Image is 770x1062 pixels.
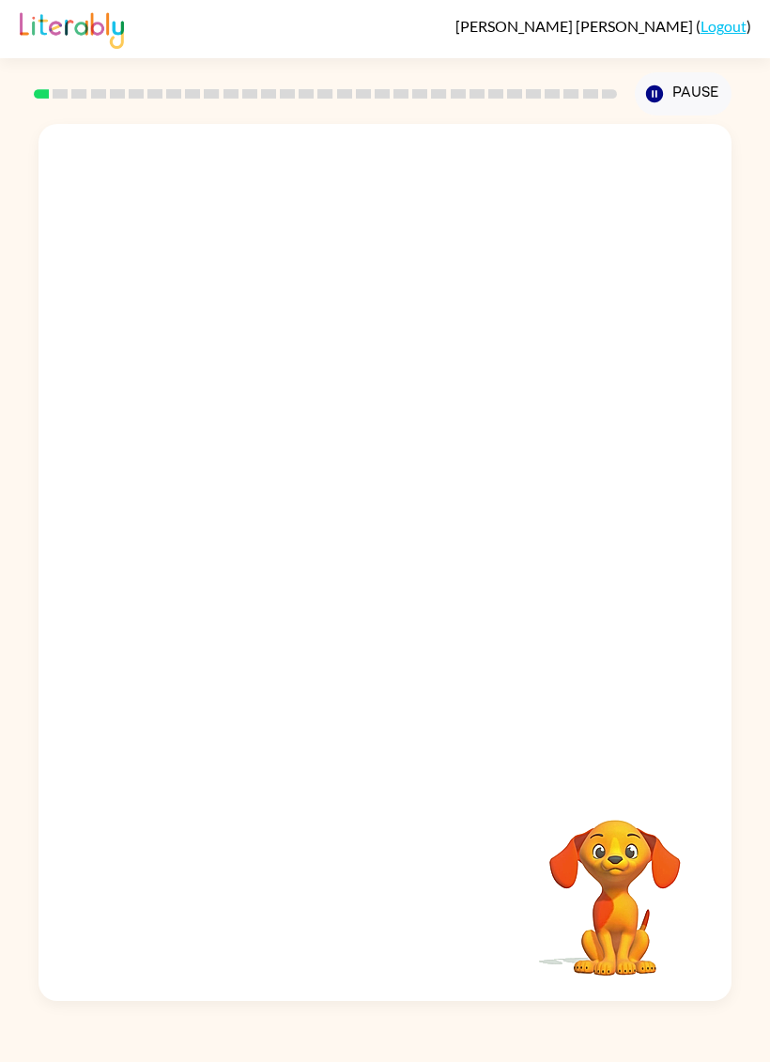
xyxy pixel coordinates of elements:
button: Pause [635,72,731,115]
a: Logout [701,17,747,35]
span: [PERSON_NAME] [PERSON_NAME] [455,17,696,35]
img: Literably [20,8,124,49]
video: Your browser must support playing .mp4 files to use Literably. Please try using another browser. [521,791,709,978]
div: ( ) [455,17,751,35]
